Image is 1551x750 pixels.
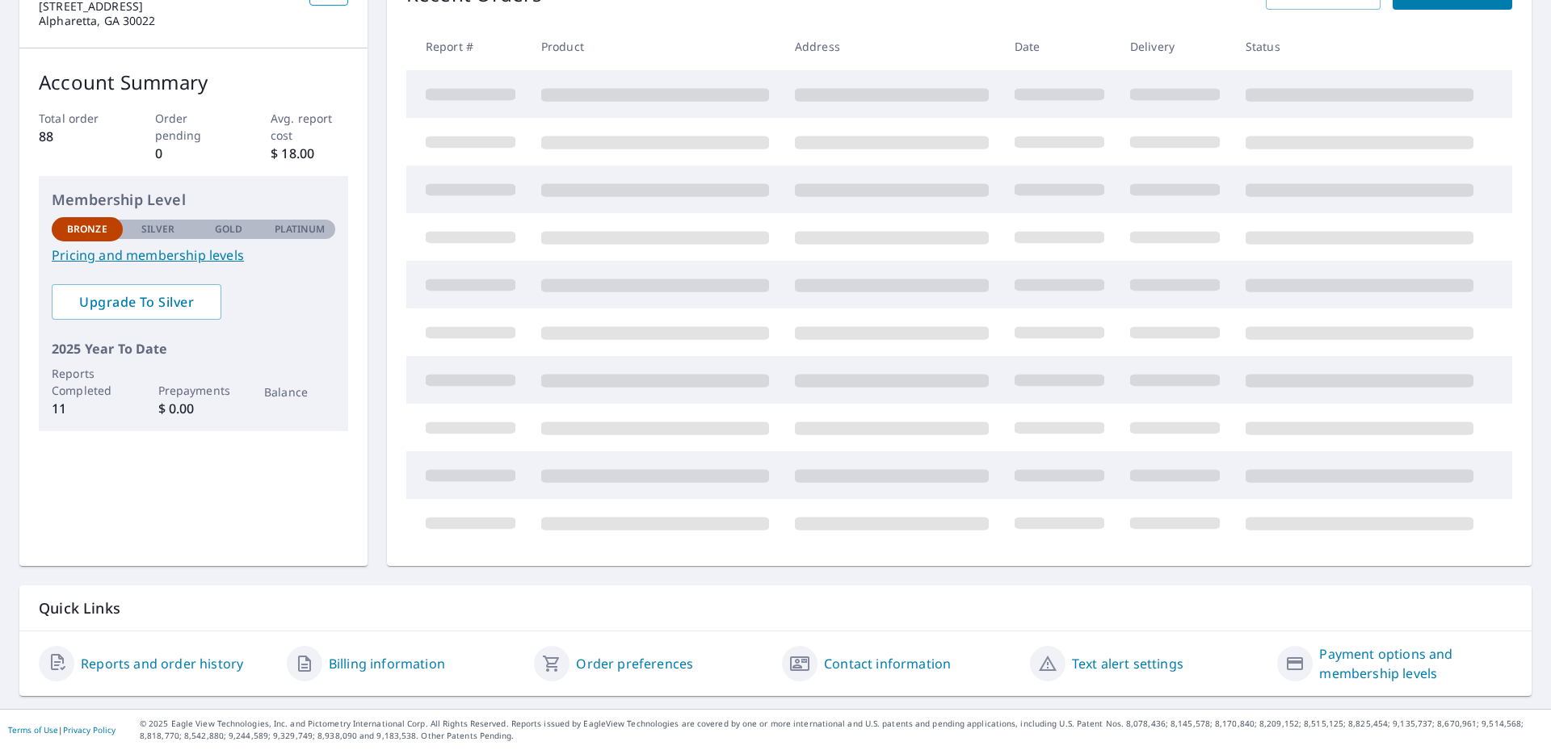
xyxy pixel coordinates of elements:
[155,144,233,163] p: 0
[52,189,335,211] p: Membership Level
[824,654,951,673] a: Contact information
[782,23,1002,70] th: Address
[52,399,123,418] p: 11
[141,222,175,237] p: Silver
[1233,23,1486,70] th: Status
[1117,23,1233,70] th: Delivery
[63,724,116,735] a: Privacy Policy
[8,724,58,735] a: Terms of Use
[1072,654,1183,673] a: Text alert settings
[215,222,242,237] p: Gold
[271,110,348,144] p: Avg. report cost
[39,598,1512,618] p: Quick Links
[155,110,233,144] p: Order pending
[406,23,528,70] th: Report #
[140,718,1543,742] p: © 2025 Eagle View Technologies, Inc. and Pictometry International Corp. All Rights Reserved. Repo...
[528,23,782,70] th: Product
[39,110,116,127] p: Total order
[275,222,326,237] p: Platinum
[65,293,208,311] span: Upgrade To Silver
[329,654,445,673] a: Billing information
[39,14,296,28] p: Alpharetta, GA 30022
[52,284,221,320] a: Upgrade To Silver
[52,365,123,399] p: Reports Completed
[158,399,229,418] p: $ 0.00
[1002,23,1117,70] th: Date
[264,383,335,400] p: Balance
[158,382,229,399] p: Prepayments
[39,127,116,146] p: 88
[271,144,348,163] p: $ 18.00
[67,222,107,237] p: Bronze
[81,654,243,673] a: Reports and order history
[576,654,693,673] a: Order preferences
[8,725,116,735] p: |
[52,245,335,265] a: Pricing and membership levels
[39,68,348,97] p: Account Summary
[52,339,335,358] p: 2025 Year To Date
[1319,644,1512,683] a: Payment options and membership levels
